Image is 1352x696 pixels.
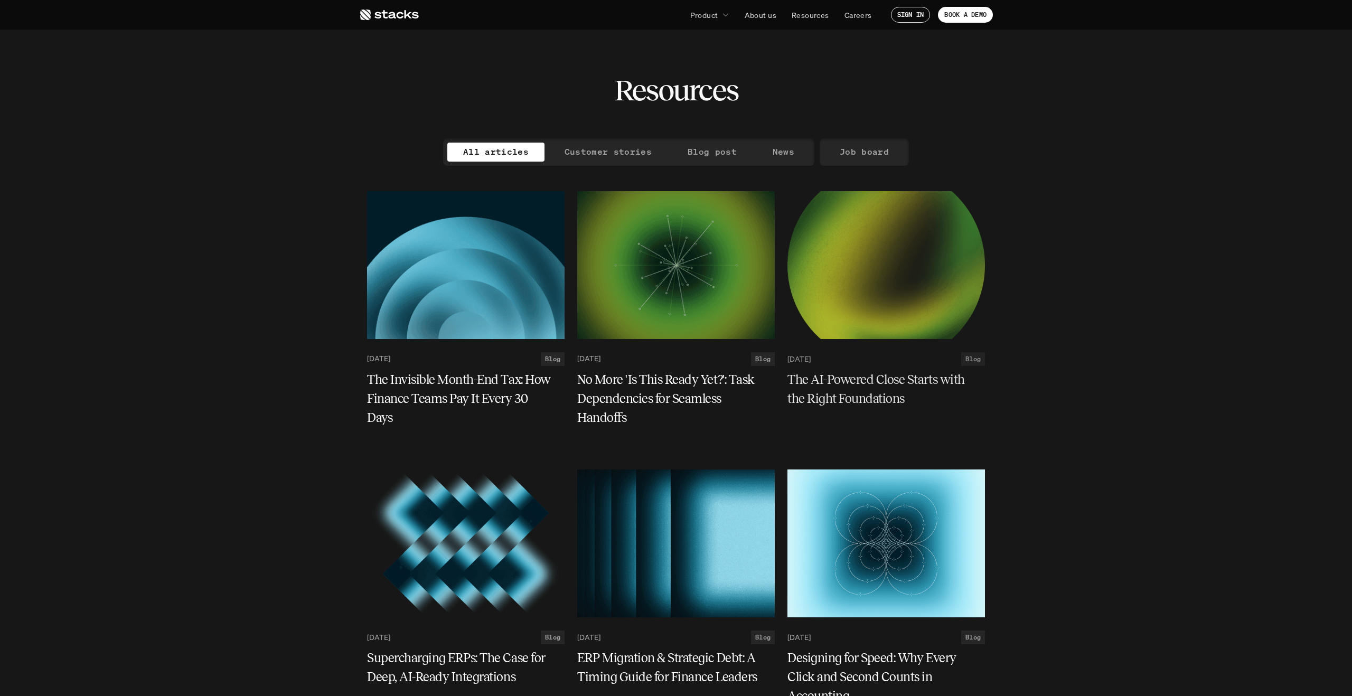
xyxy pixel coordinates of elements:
[787,370,985,408] a: The AI-Powered Close Starts with the Right Foundations
[577,370,762,427] h5: No More 'Is This Ready Yet?': Task Dependencies for Seamless Handoffs
[944,11,987,18] p: BOOK A DEMO
[757,143,810,162] a: News
[158,48,204,56] a: Privacy Policy
[447,143,544,162] a: All articles
[577,370,775,427] a: No More 'Is This Ready Yet?': Task Dependencies for Seamless Handoffs
[549,143,668,162] a: Customer stories
[787,370,972,408] h5: The AI-Powered Close Starts with the Right Foundations
[565,144,652,159] p: Customer stories
[844,10,872,21] p: Careers
[577,354,600,363] p: [DATE]
[792,10,829,21] p: Resources
[755,634,771,641] h2: Blog
[367,648,552,686] h5: Supercharging ERPs: The Case for Deep, AI-Ready Integrations
[545,355,560,363] h2: Blog
[787,354,811,363] p: [DATE]
[773,144,794,159] p: News
[577,648,762,686] h5: ERP Migration & Strategic Debt: A Timing Guide for Finance Leaders
[824,143,905,162] a: Job board
[367,633,390,642] p: [DATE]
[672,143,753,162] a: Blog post
[785,5,835,24] a: Resources
[838,5,878,24] a: Careers
[787,631,985,644] a: [DATE]Blog
[688,144,737,159] p: Blog post
[577,631,775,644] a: [DATE]Blog
[614,74,738,107] h2: Resources
[545,634,560,641] h2: Blog
[367,352,565,366] a: [DATE]Blog
[367,631,565,644] a: [DATE]Blog
[463,144,529,159] p: All articles
[738,5,783,24] a: About us
[367,354,390,363] p: [DATE]
[577,633,600,642] p: [DATE]
[755,355,771,363] h2: Blog
[787,352,985,366] a: [DATE]Blog
[938,7,993,23] a: BOOK A DEMO
[367,370,552,427] h5: The Invisible Month-End Tax: How Finance Teams Pay It Every 30 Days
[745,10,776,21] p: About us
[367,648,565,686] a: Supercharging ERPs: The Case for Deep, AI-Ready Integrations
[787,633,811,642] p: [DATE]
[891,7,931,23] a: SIGN IN
[840,144,889,159] p: Job board
[577,648,775,686] a: ERP Migration & Strategic Debt: A Timing Guide for Finance Leaders
[577,352,775,366] a: [DATE]Blog
[965,355,981,363] h2: Blog
[965,634,981,641] h2: Blog
[367,370,565,427] a: The Invisible Month-End Tax: How Finance Teams Pay It Every 30 Days
[897,11,924,18] p: SIGN IN
[690,10,718,21] p: Product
